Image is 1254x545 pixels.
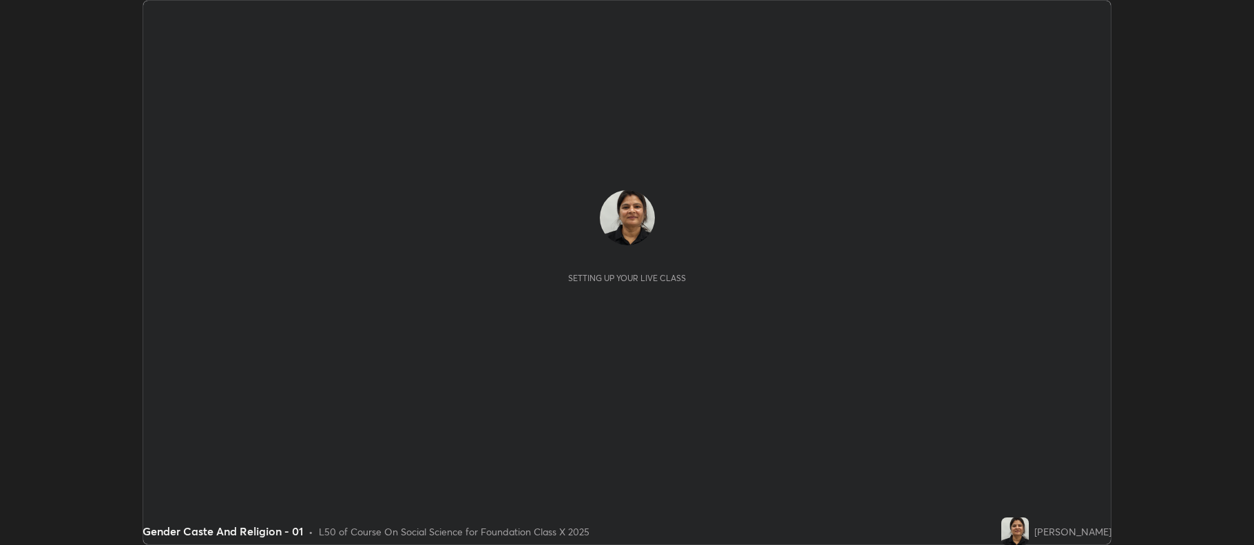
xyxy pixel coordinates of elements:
img: 1781f5688b4a419e9e2ef2943c22657b.jpg [600,190,655,245]
div: L50 of Course On Social Science for Foundation Class X 2025 [319,524,589,539]
div: [PERSON_NAME] [1034,524,1111,539]
img: 1781f5688b4a419e9e2ef2943c22657b.jpg [1001,517,1029,545]
div: • [309,524,313,539]
div: Setting up your live class [568,273,686,283]
div: Gender Caste And Religion - 01 [143,523,303,539]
